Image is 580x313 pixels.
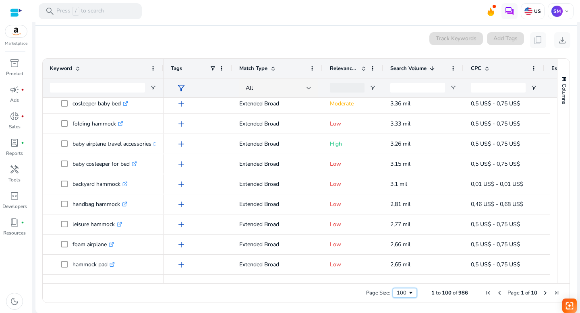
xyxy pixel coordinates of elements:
span: 0,5 US$ - 0,75 US$ [471,220,520,228]
span: 986 [458,289,468,297]
span: campaign [10,85,19,95]
span: 0,5 US$ - 0,75 US$ [471,261,520,268]
p: foam airplane [72,236,114,253]
span: Match Type [239,65,267,72]
p: Resources [3,229,26,237]
span: fiber_manual_record [21,115,24,118]
button: Open Filter Menu [450,84,456,91]
span: fiber_manual_record [21,88,24,91]
span: 2,77 mil [390,220,410,228]
span: All [246,84,253,92]
p: High [330,136,376,152]
span: 3,15 mil [390,160,410,168]
span: Search Volume [390,65,427,72]
p: leisure hammock [72,216,122,233]
p: Extended Broad [239,136,315,152]
p: baby airplane travel accessories [72,136,159,152]
p: Product [6,70,23,77]
span: lab_profile [10,138,19,148]
div: Previous Page [496,290,503,296]
span: add [176,220,186,229]
p: hammock pad [72,256,115,273]
input: CPC Filter Input [471,83,526,93]
span: 3,26 mil [390,140,410,148]
span: / [72,7,79,16]
p: Extended Broad [239,115,315,132]
div: First Page [485,290,491,296]
p: Extended Broad [239,176,315,192]
p: Low [330,156,376,172]
span: 1 [431,289,435,297]
span: handyman [10,165,19,174]
span: add [176,240,186,249]
span: 100 [442,289,452,297]
p: handbag hammock [72,196,127,212]
p: US [532,8,541,14]
div: Page Size: [366,289,390,297]
p: Extended Broad [239,95,315,112]
span: search [45,6,55,16]
span: 1 [521,289,524,297]
span: 0,5 US$ - 0,75 US$ [471,100,520,107]
span: Page [507,289,520,297]
p: Low [330,236,376,253]
span: add [176,179,186,189]
span: add [176,159,186,169]
span: to [436,289,441,297]
span: CPC [471,65,481,72]
span: 0,46 US$ - 0,68 US$ [471,200,523,208]
span: 3,36 mil [390,100,410,107]
span: donut_small [10,111,19,121]
p: Extended Broad [239,216,315,233]
p: Sales [9,123,21,130]
button: download [554,32,570,48]
span: of [453,289,457,297]
p: Extended Broad [239,236,315,253]
span: 0,01 US$ - 0,01 US$ [471,180,523,188]
span: add [176,119,186,129]
span: 0,5 US$ - 0,75 US$ [471,140,520,148]
p: folding hammock [72,115,123,132]
p: Low [330,115,376,132]
span: keyboard_arrow_down [563,8,570,14]
p: backyard hammock [72,176,128,192]
span: Tags [171,65,182,72]
p: Extended Broad [239,196,315,212]
span: 3,1 mil [390,180,407,188]
span: 0,5 US$ - 0,75 US$ [471,120,520,128]
span: download [557,35,567,45]
span: book_4 [10,218,19,227]
input: Search Volume Filter Input [390,83,445,93]
p: baby cosleeper for bed [72,156,137,172]
p: Low [330,256,376,273]
span: Keyword [50,65,72,72]
span: inventory_2 [10,58,19,68]
p: Low [330,176,376,192]
p: SM [551,6,563,17]
span: 3,33 mil [390,120,410,128]
img: amazon.svg [5,25,27,37]
p: Ads [10,97,19,104]
button: Open Filter Menu [150,84,156,91]
span: Relevance Score [330,65,358,72]
div: Page Size [393,288,417,298]
span: add [176,260,186,270]
p: Low [330,216,376,233]
span: 2,81 mil [390,200,410,208]
span: dark_mode [10,297,19,306]
span: of [525,289,530,297]
p: Moderate [330,95,376,112]
span: add [176,99,186,109]
button: Open Filter Menu [530,84,537,91]
span: 2,65 mil [390,261,410,268]
p: Tools [8,176,21,183]
p: Extended Broad [239,256,315,273]
span: fiber_manual_record [21,221,24,224]
p: Low [330,196,376,212]
p: cosleeper baby bed [72,95,128,112]
span: 0,5 US$ - 0,75 US$ [471,160,520,168]
div: 100 [397,289,408,297]
div: Last Page [553,290,560,296]
span: 0,5 US$ - 0,75 US$ [471,241,520,248]
span: 2,66 mil [390,241,410,248]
